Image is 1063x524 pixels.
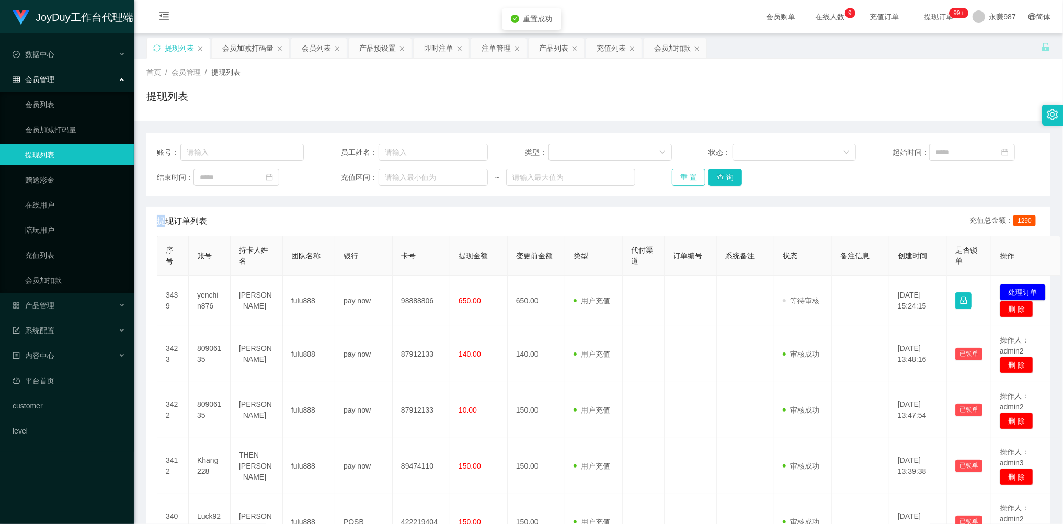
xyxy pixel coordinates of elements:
span: / [205,68,207,76]
td: pay now [335,326,393,382]
td: 80906135 [189,326,231,382]
span: 充值区间： [341,172,379,183]
input: 请输入 [379,144,488,161]
td: [PERSON_NAME] [231,326,283,382]
span: 类型： [525,147,548,158]
td: fulu888 [283,382,335,438]
span: 会员管理 [13,75,54,84]
td: fulu888 [283,276,335,326]
span: / [165,68,167,76]
span: 起始时间： [893,147,929,158]
span: 充值订单 [865,13,905,20]
td: [DATE] 15:24:15 [889,276,947,326]
i: 图标: sync [153,44,161,52]
i: 图标: calendar [266,174,273,181]
button: 已锁单 [955,460,982,472]
span: 是否锁单 [955,246,977,265]
td: 87912133 [393,326,450,382]
a: 赠送彩金 [25,169,125,190]
a: 在线用户 [25,195,125,215]
i: 图标: unlock [1041,42,1050,52]
span: 等待审核 [783,297,819,305]
i: 图标: check-circle-o [13,51,20,58]
button: 图标: lock [955,292,972,309]
span: 创建时间 [898,252,927,260]
td: 3439 [157,276,189,326]
input: 请输入最大值为 [506,169,635,186]
i: 图标: menu-fold [146,1,182,34]
i: 图标: close [514,45,520,52]
p: 9 [848,8,852,18]
a: 会员加减打码量 [25,119,125,140]
span: 提现列表 [211,68,241,76]
i: 图标: close [277,45,283,52]
span: 数据中心 [13,50,54,59]
td: 140.00 [508,326,565,382]
div: 充值总金额： [969,215,1040,227]
td: 650.00 [508,276,565,326]
i: 图标: setting [1047,109,1058,120]
input: 请输入 [180,144,304,161]
span: 账号 [197,252,212,260]
i: 图标: table [13,76,20,83]
span: 操作 [1000,252,1014,260]
span: 变更前金额 [516,252,553,260]
div: 注单管理 [482,38,511,58]
td: pay now [335,276,393,326]
span: 140.00 [459,350,481,358]
a: JoyDuy工作台代理端 [13,13,133,21]
span: 备注信息 [840,252,870,260]
span: 结束时间： [157,172,193,183]
td: 98888806 [393,276,450,326]
button: 重 置 [672,169,705,186]
span: 系统配置 [13,326,54,335]
i: 图标: global [1028,13,1036,20]
span: 序号 [166,246,173,265]
div: 即时注单 [424,38,453,58]
td: Khang228 [189,438,231,494]
td: THEN [PERSON_NAME] [231,438,283,494]
span: 首页 [146,68,161,76]
span: 持卡人姓名 [239,246,268,265]
span: 用户充值 [574,297,610,305]
span: 代付渠道 [631,246,653,265]
div: 产品列表 [539,38,568,58]
td: [DATE] 13:47:54 [889,382,947,438]
i: 图标: close [571,45,578,52]
i: 图标: down [659,149,666,156]
button: 已锁单 [955,404,982,416]
div: 提现列表 [165,38,194,58]
div: 产品预设置 [359,38,396,58]
span: 产品管理 [13,301,54,310]
a: 陪玩用户 [25,220,125,241]
span: 类型 [574,252,588,260]
td: 3422 [157,382,189,438]
td: yenchin876 [189,276,231,326]
span: 提现金额 [459,252,488,260]
span: 提现订单 [919,13,959,20]
i: icon: check-circle [511,15,519,23]
i: 图标: close [334,45,340,52]
td: 87912133 [393,382,450,438]
span: 用户充值 [574,350,610,358]
button: 删 除 [1000,357,1033,373]
span: 员工姓名： [341,147,379,158]
span: 卡号 [401,252,416,260]
a: 会员列表 [25,94,125,115]
i: 图标: close [399,45,405,52]
span: 会员管理 [172,68,201,76]
td: 89474110 [393,438,450,494]
button: 删 除 [1000,469,1033,485]
a: 充值列表 [25,245,125,266]
a: 提现列表 [25,144,125,165]
span: 10.00 [459,406,477,414]
span: 在线人数 [810,13,850,20]
span: 账号： [157,147,180,158]
i: 图标: appstore-o [13,302,20,309]
span: 1290 [1013,215,1036,226]
span: 审核成功 [783,350,819,358]
td: pay now [335,438,393,494]
button: 处理订单 [1000,284,1046,301]
td: fulu888 [283,438,335,494]
span: 状态： [709,147,733,158]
